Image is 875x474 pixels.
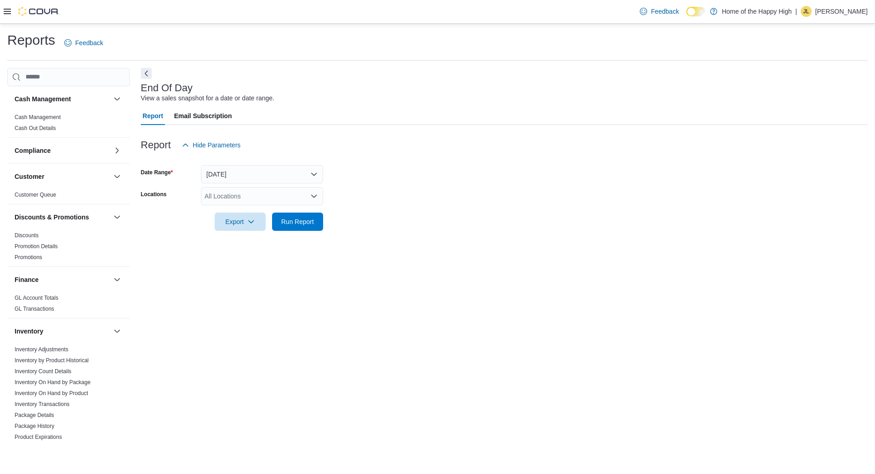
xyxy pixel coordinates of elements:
div: Jenna Lamoureux [801,6,812,17]
button: Cash Management [15,94,110,104]
span: JL [803,6,809,17]
a: Inventory by Product Historical [15,357,89,364]
span: Feedback [651,7,679,16]
a: Inventory On Hand by Product [15,390,88,396]
button: Compliance [112,145,123,156]
p: [PERSON_NAME] [815,6,868,17]
span: Inventory Count Details [15,368,72,375]
button: Inventory [112,326,123,337]
span: Run Report [281,217,314,226]
div: View a sales snapshot for a date or date range. [141,94,274,103]
div: Finance [7,292,130,318]
h3: Discounts & Promotions [15,213,89,222]
button: Run Report [272,213,323,231]
a: Cash Out Details [15,125,56,131]
button: Next [141,68,152,79]
button: Finance [15,275,110,284]
h3: End Of Day [141,83,193,94]
a: Package History [15,423,54,429]
span: Promotion Details [15,243,58,250]
h1: Reports [7,31,55,49]
p: Home of the Happy High [722,6,792,17]
p: | [795,6,797,17]
a: Product Expirations [15,434,62,440]
a: GL Account Totals [15,295,58,301]
h3: Customer [15,172,44,181]
button: [DATE] [201,165,323,183]
a: Discounts [15,232,39,239]
button: Export [215,213,266,231]
button: Customer [15,172,110,181]
span: Promotions [15,254,42,261]
div: Discounts & Promotions [7,230,130,266]
a: Customer Queue [15,192,56,198]
span: Dark Mode [686,16,687,17]
button: Cash Management [112,94,123,104]
button: Open list of options [310,193,318,200]
h3: Inventory [15,327,43,336]
h3: Cash Management [15,94,71,104]
button: Discounts & Promotions [112,212,123,223]
a: Package Details [15,412,54,418]
span: Feedback [75,38,103,47]
label: Locations [141,191,167,198]
button: Compliance [15,146,110,155]
a: GL Transactions [15,306,54,312]
button: Finance [112,274,123,285]
a: Promotions [15,254,42,260]
button: Hide Parameters [178,136,244,154]
a: Inventory On Hand by Package [15,379,91,385]
input: Dark Mode [686,7,705,16]
a: Feedback [636,2,682,21]
span: Cash Out Details [15,125,56,132]
span: Package History [15,422,54,430]
div: Customer [7,189,130,204]
label: Date Range [141,169,173,176]
button: Discounts & Promotions [15,213,110,222]
div: Cash Management [7,112,130,137]
h3: Finance [15,275,39,284]
img: Cova [18,7,59,16]
span: Hide Parameters [193,141,241,150]
span: Cash Management [15,114,61,121]
a: Inventory Adjustments [15,346,68,353]
a: Cash Management [15,114,61,120]
span: Package Details [15,411,54,419]
span: Email Subscription [174,107,232,125]
a: Feedback [61,34,107,52]
span: Inventory On Hand by Package [15,379,91,386]
span: Inventory by Product Historical [15,357,89,364]
a: Promotion Details [15,243,58,250]
span: Export [220,213,260,231]
button: Inventory [15,327,110,336]
a: Inventory Transactions [15,401,70,407]
span: Inventory Adjustments [15,346,68,353]
span: Report [143,107,163,125]
span: Inventory On Hand by Product [15,390,88,397]
h3: Report [141,140,171,151]
h3: Compliance [15,146,51,155]
button: Customer [112,171,123,182]
span: Inventory Transactions [15,401,70,408]
span: Discounts [15,232,39,239]
a: Inventory Count Details [15,368,72,375]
